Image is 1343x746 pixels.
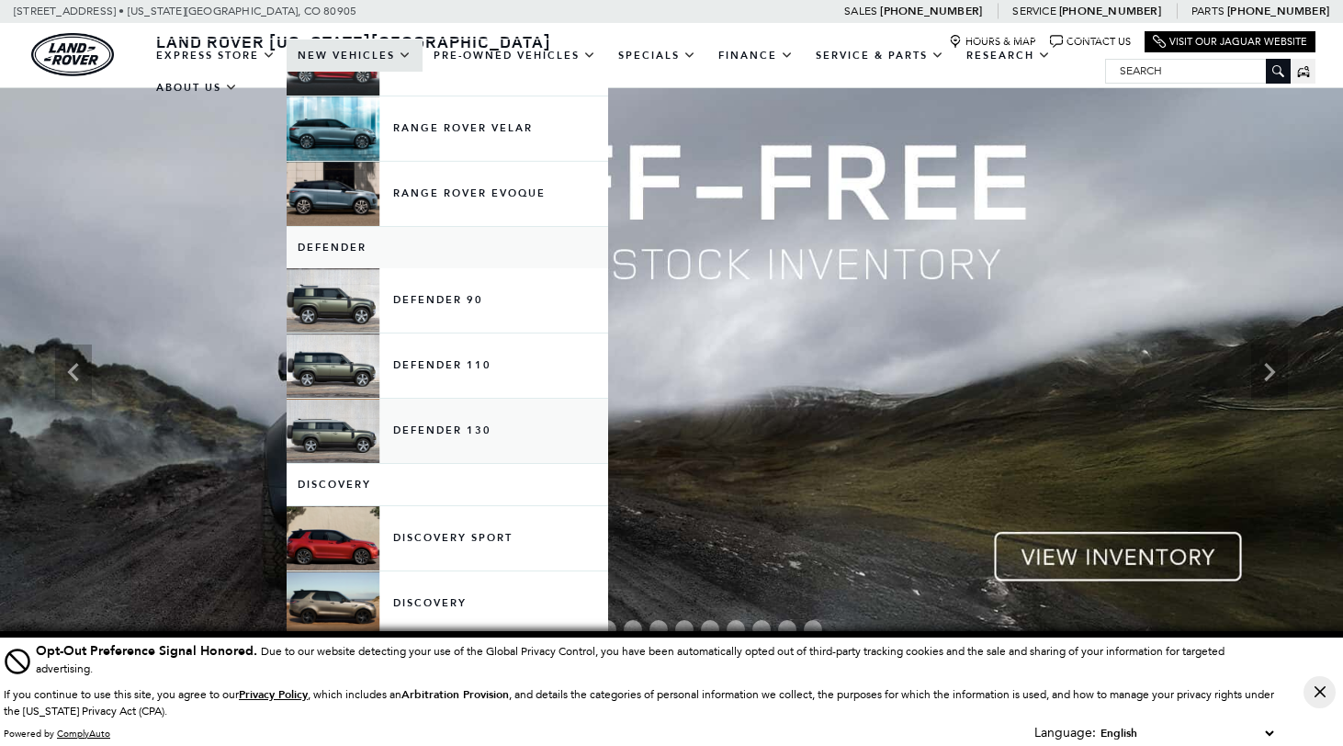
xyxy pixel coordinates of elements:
[624,620,642,639] span: Go to slide 5
[145,72,249,104] a: About Us
[57,728,110,740] a: ComplyAuto
[31,33,114,76] a: land-rover
[145,30,562,52] a: Land Rover [US_STATE][GEOGRAPHIC_DATA]
[287,40,423,72] a: New Vehicles
[1012,5,1055,17] span: Service
[955,40,1062,72] a: Research
[649,620,668,639] span: Go to slide 6
[949,35,1036,49] a: Hours & Map
[14,5,356,17] a: [STREET_ADDRESS] • [US_STATE][GEOGRAPHIC_DATA], CO 80905
[880,4,982,18] a: [PHONE_NUMBER]
[804,620,822,639] span: Go to slide 12
[239,687,308,702] u: Privacy Policy
[401,687,509,702] strong: Arbitration Provision
[1251,345,1288,400] div: Next
[31,33,114,76] img: Land Rover
[287,268,608,333] a: Defender 90
[287,399,608,463] a: Defender 130
[36,642,261,660] span: Opt-Out Preference Signal Honored .
[1050,35,1131,49] a: Contact Us
[287,506,608,571] a: Discovery Sport
[1059,4,1161,18] a: [PHONE_NUMBER]
[1096,724,1278,742] select: Language Select
[701,620,719,639] span: Go to slide 8
[1034,727,1096,740] div: Language:
[778,620,796,639] span: Go to slide 11
[287,96,608,161] a: Range Rover Velar
[1106,60,1290,82] input: Search
[1191,5,1224,17] span: Parts
[607,40,707,72] a: Specials
[844,5,877,17] span: Sales
[1303,676,1336,708] button: Close Button
[4,688,1274,718] p: If you continue to use this site, you agree to our , which includes an , and details the categori...
[55,345,92,400] div: Previous
[156,30,551,52] span: Land Rover [US_STATE][GEOGRAPHIC_DATA]
[145,40,287,72] a: EXPRESS STORE
[707,40,805,72] a: Finance
[1153,35,1307,49] a: Visit Our Jaguar Website
[4,729,110,740] div: Powered by
[727,620,745,639] span: Go to slide 9
[1227,4,1329,18] a: [PHONE_NUMBER]
[287,464,608,505] a: Discovery
[36,641,1278,677] div: Due to our website detecting your use of the Global Privacy Control, you have been automatically ...
[287,571,608,636] a: Discovery
[287,227,608,268] a: Defender
[145,40,1105,104] nav: Main Navigation
[287,162,608,226] a: Range Rover Evoque
[287,333,608,398] a: Defender 110
[805,40,955,72] a: Service & Parts
[752,620,771,639] span: Go to slide 10
[423,40,607,72] a: Pre-Owned Vehicles
[675,620,694,639] span: Go to slide 7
